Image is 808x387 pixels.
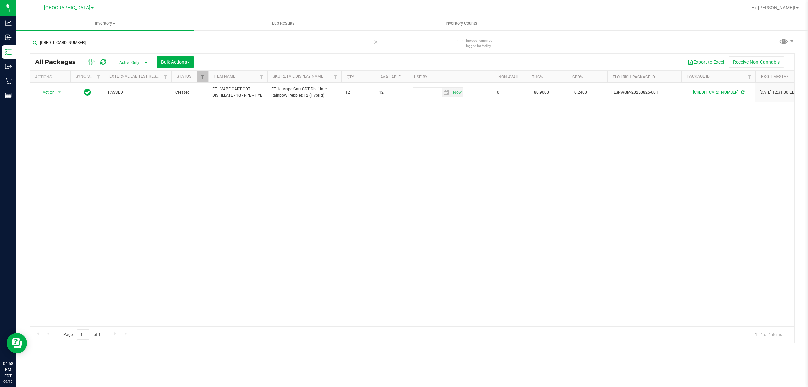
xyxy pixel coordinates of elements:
iframe: Resource center [7,333,27,353]
inline-svg: Analytics [5,20,12,26]
a: Inventory Counts [372,16,550,30]
span: Sync from Compliance System [740,90,744,95]
span: Include items not tagged for facility [466,38,500,48]
button: Export to Excel [683,56,729,68]
a: Filter [256,71,267,82]
span: PASSED [108,89,167,96]
span: Created [175,89,204,96]
a: Available [380,75,401,79]
span: FT 1g Vape Cart CDT Distillate Rainbow Pebblez F2 (Hybrid) [271,86,337,99]
input: 1 [77,329,89,340]
span: select [55,88,64,97]
a: Flourish Package ID [613,75,655,79]
span: Lab Results [263,20,304,26]
span: 0.2400 [571,88,591,97]
span: Action [37,88,55,97]
a: Sku Retail Display Name [273,74,323,79]
span: Page of 1 [58,329,106,340]
span: In Sync [84,88,91,97]
span: FT - VAPE CART CDT DISTILLATE - 1G - RPB - HYB [212,86,263,99]
span: Hi, [PERSON_NAME]! [751,5,795,10]
span: Inventory [16,20,194,26]
span: select [442,88,451,97]
a: Lab Results [194,16,372,30]
span: 12 [379,89,405,96]
span: 80.9000 [531,88,552,97]
a: Qty [347,75,354,79]
inline-svg: Retail [5,78,12,84]
a: Filter [160,71,171,82]
span: Set Current date [451,88,463,97]
a: THC% [532,75,543,79]
span: Inventory Counts [437,20,486,26]
a: Non-Available [498,75,528,79]
inline-svg: Reports [5,92,12,99]
a: Sync Status [76,74,102,79]
span: 1 - 1 of 1 items [750,329,787,339]
div: Actions [35,75,68,79]
p: 09/19 [3,379,13,384]
a: Item Name [214,74,235,79]
button: Bulk Actions [157,56,194,68]
a: Pkg Timestamp [761,74,800,79]
span: Bulk Actions [161,59,190,65]
a: Use By [414,75,427,79]
a: Filter [330,71,341,82]
a: Filter [93,71,104,82]
inline-svg: Inbound [5,34,12,41]
button: Receive Non-Cannabis [729,56,784,68]
span: All Packages [35,58,82,66]
p: 04:58 PM EDT [3,361,13,379]
a: Package ID [687,74,710,79]
a: Inventory [16,16,194,30]
a: Filter [197,71,208,82]
span: FLSRWGM-20250825-601 [611,89,677,96]
span: 12 [345,89,371,96]
inline-svg: Outbound [5,63,12,70]
a: CBD% [572,75,583,79]
a: External Lab Test Result [109,74,162,79]
a: [CREDIT_CARD_NUMBER] [693,90,738,95]
span: [GEOGRAPHIC_DATA] [44,5,90,11]
span: 0 [497,89,523,96]
input: Search Package ID, Item Name, SKU, Lot or Part Number... [30,38,381,48]
span: [DATE] 12:31:00 EDT [760,89,797,96]
a: Status [177,74,191,79]
span: Clear [373,38,378,47]
a: Filter [744,71,755,82]
span: select [451,88,463,97]
inline-svg: Inventory [5,49,12,55]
